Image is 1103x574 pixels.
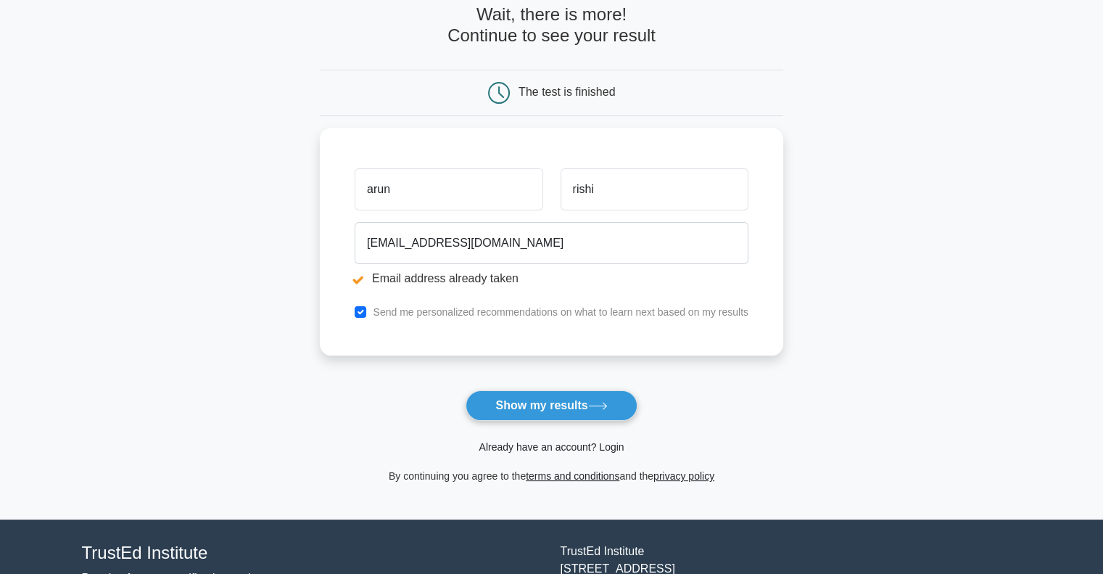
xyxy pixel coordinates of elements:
input: Last name [561,168,748,210]
a: Already have an account? Login [479,441,624,453]
a: terms and conditions [526,470,619,482]
div: The test is finished [519,86,615,98]
li: Email address already taken [355,270,748,287]
button: Show my results [466,390,637,421]
div: By continuing you agree to the and the [311,467,792,485]
h4: TrustEd Institute [82,543,543,564]
a: privacy policy [653,470,714,482]
input: First name [355,168,542,210]
h4: Wait, there is more! Continue to see your result [320,4,783,46]
label: Send me personalized recommendations on what to learn next based on my results [373,306,748,318]
input: Email [355,222,748,264]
